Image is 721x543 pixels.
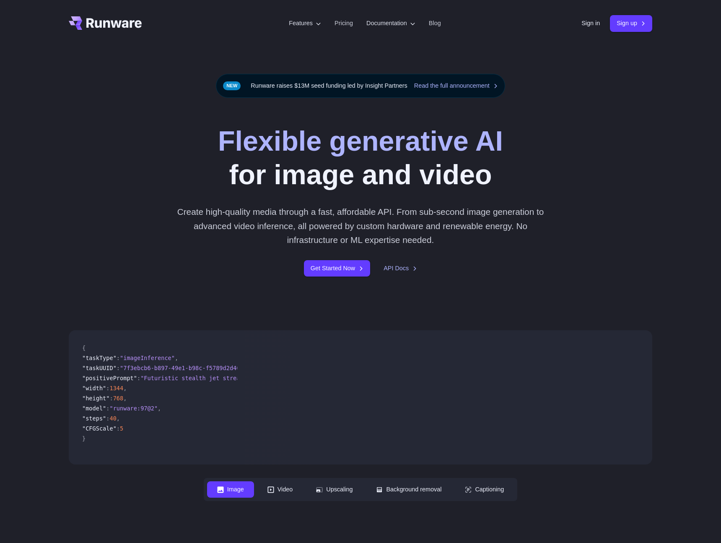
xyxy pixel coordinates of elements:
span: "imageInference" [120,355,175,361]
span: { [82,345,86,351]
button: Upscaling [306,481,363,498]
span: } [82,435,86,442]
span: , [123,395,127,402]
label: Documentation [366,18,415,28]
span: : [106,415,109,422]
a: API Docs [384,264,417,273]
button: Video [257,481,303,498]
h1: for image and video [218,125,503,191]
span: "steps" [82,415,106,422]
span: : [117,425,120,432]
span: 1344 [109,385,123,392]
label: Features [289,18,321,28]
span: : [117,355,120,361]
button: Image [207,481,254,498]
span: "runware:97@2" [109,405,158,412]
a: Read the full announcement [414,81,498,91]
span: , [117,415,120,422]
a: Pricing [335,18,353,28]
span: "model" [82,405,106,412]
span: : [117,365,120,371]
p: Create high-quality media through a fast, affordable API. From sub-second image generation to adv... [174,205,547,247]
span: , [158,405,161,412]
span: , [175,355,178,361]
span: "positivePrompt" [82,375,137,381]
span: 5 [120,425,123,432]
div: Runware raises $13M seed funding led by Insight Partners [216,74,505,98]
a: Sign in [581,18,600,28]
a: Blog [429,18,441,28]
a: Sign up [610,15,652,31]
span: "taskUUID" [82,365,117,371]
span: : [106,385,109,392]
a: Get Started Now [304,260,370,277]
span: : [106,405,109,412]
button: Background removal [366,481,451,498]
span: , [123,385,127,392]
span: "width" [82,385,106,392]
button: Captioning [455,481,514,498]
span: : [109,395,113,402]
span: 768 [113,395,124,402]
span: "height" [82,395,109,402]
span: "Futuristic stealth jet streaking through a neon-lit cityscape with glowing purple exhaust" [140,375,453,381]
span: : [137,375,140,381]
span: "7f3ebcb6-b897-49e1-b98c-f5789d2d40d7" [120,365,250,371]
span: "CFGScale" [82,425,117,432]
span: "taskType" [82,355,117,361]
a: Go to / [69,16,142,30]
span: 40 [109,415,116,422]
strong: Flexible generative AI [218,125,503,157]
